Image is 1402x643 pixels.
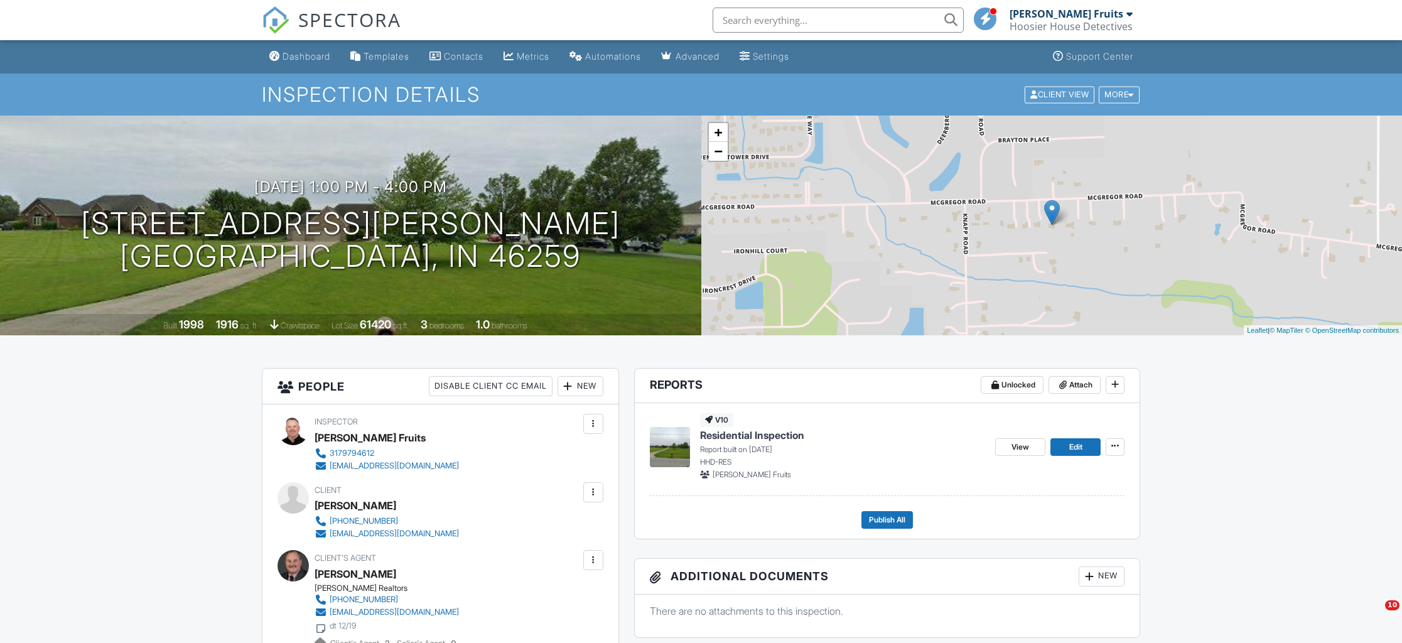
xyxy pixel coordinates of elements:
span: Lot Size [332,321,358,330]
div: New [1079,566,1124,586]
span: sq. ft. [240,321,258,330]
div: 1916 [216,318,239,331]
div: [PERSON_NAME] [315,496,396,515]
div: Metrics [517,51,549,62]
div: 1998 [179,318,204,331]
div: Dashboard [283,51,330,62]
div: 3179794612 [330,448,374,458]
a: Metrics [499,45,554,68]
a: [EMAIL_ADDRESS][DOMAIN_NAME] [315,460,459,472]
iframe: Intercom live chat [1359,600,1389,630]
div: [PERSON_NAME] Fruits [315,428,426,447]
a: Advanced [656,45,725,68]
span: SPECTORA [298,6,401,33]
span: bathrooms [492,321,527,330]
h1: Inspection Details [262,84,1141,105]
a: [PHONE_NUMBER] [315,593,459,606]
div: 1.0 [476,318,490,331]
a: Zoom out [709,142,728,161]
a: Leaflet [1247,327,1268,334]
div: Hoosier House Detectives [1010,20,1133,33]
span: Client's Agent [315,553,376,563]
a: Support Center [1048,45,1138,68]
div: [EMAIL_ADDRESS][DOMAIN_NAME] [330,461,459,471]
a: Contacts [424,45,488,68]
a: Dashboard [264,45,335,68]
span: Client [315,485,342,495]
img: The Best Home Inspection Software - Spectora [262,6,289,34]
a: © MapTiler [1270,327,1303,334]
span: 10 [1385,600,1399,610]
div: Automations [585,51,641,62]
a: SPECTORA [262,17,401,43]
span: Built [163,321,177,330]
div: Settings [753,51,789,62]
p: There are no attachments to this inspection. [650,604,1125,618]
h3: [DATE] 1:00 pm - 4:00 pm [254,178,447,195]
span: crawlspace [281,321,320,330]
a: © OpenStreetMap contributors [1305,327,1399,334]
div: Templates [364,51,409,62]
a: Settings [735,45,794,68]
a: [PHONE_NUMBER] [315,515,459,527]
div: Client View [1025,86,1094,103]
div: Disable Client CC Email [429,376,553,396]
a: [EMAIL_ADDRESS][DOMAIN_NAME] [315,527,459,540]
div: [EMAIL_ADDRESS][DOMAIN_NAME] [330,607,459,617]
a: Templates [345,45,414,68]
h3: Additional Documents [635,559,1140,595]
div: [PERSON_NAME] Fruits [1010,8,1123,20]
div: 3 [421,318,428,331]
div: [PERSON_NAME] Realtors [315,583,469,593]
span: Inspector [315,417,358,426]
input: Search everything... [713,8,964,33]
div: 61420 [360,318,391,331]
div: Advanced [676,51,720,62]
div: [PHONE_NUMBER] [330,595,398,605]
div: More [1099,86,1140,103]
div: [EMAIL_ADDRESS][DOMAIN_NAME] [330,529,459,539]
span: sq.ft. [393,321,409,330]
h3: People [262,369,618,404]
h1: [STREET_ADDRESS][PERSON_NAME] [GEOGRAPHIC_DATA], IN 46259 [81,207,620,274]
a: Zoom in [709,123,728,142]
a: Client View [1023,89,1097,99]
a: [PERSON_NAME] [315,565,396,583]
div: [PHONE_NUMBER] [330,516,398,526]
div: New [558,376,603,396]
div: Contacts [444,51,483,62]
span: bedrooms [429,321,464,330]
div: Support Center [1066,51,1133,62]
a: Automations (Basic) [564,45,646,68]
a: 3179794612 [315,447,459,460]
a: [EMAIL_ADDRESS][DOMAIN_NAME] [315,606,459,619]
div: | [1244,325,1402,336]
div: dt 12/19 [330,621,356,631]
